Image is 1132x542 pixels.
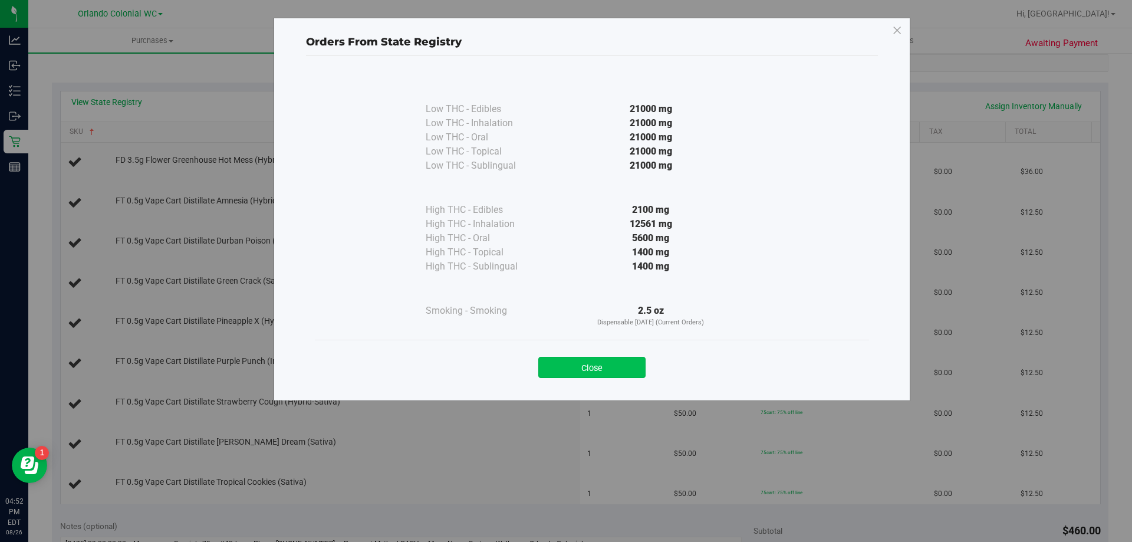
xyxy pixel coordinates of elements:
div: High THC - Sublingual [426,259,544,274]
span: Orders From State Registry [306,35,462,48]
div: 12561 mg [544,217,758,231]
div: High THC - Oral [426,231,544,245]
div: Low THC - Topical [426,144,544,159]
button: Close [538,357,646,378]
div: High THC - Edibles [426,203,544,217]
div: Low THC - Sublingual [426,159,544,173]
div: Low THC - Oral [426,130,544,144]
div: Low THC - Edibles [426,102,544,116]
div: 21000 mg [544,159,758,173]
div: 21000 mg [544,102,758,116]
div: Low THC - Inhalation [426,116,544,130]
div: 5600 mg [544,231,758,245]
iframe: Resource center unread badge [35,446,49,460]
div: 1400 mg [544,245,758,259]
div: 2100 mg [544,203,758,217]
div: High THC - Topical [426,245,544,259]
p: Dispensable [DATE] (Current Orders) [544,318,758,328]
div: 1400 mg [544,259,758,274]
div: 21000 mg [544,116,758,130]
div: Smoking - Smoking [426,304,544,318]
div: High THC - Inhalation [426,217,544,231]
div: 21000 mg [544,130,758,144]
div: 2.5 oz [544,304,758,328]
iframe: Resource center [12,448,47,483]
div: 21000 mg [544,144,758,159]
